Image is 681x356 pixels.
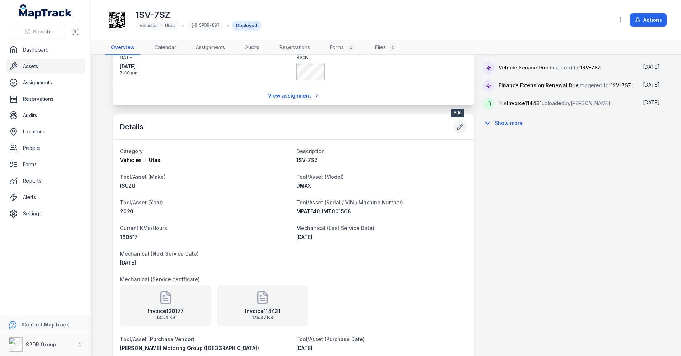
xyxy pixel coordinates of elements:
span: Search [33,28,50,35]
span: Invoice114431 [507,100,542,106]
span: 134.4 KB [148,315,184,320]
span: [DATE] [296,345,312,351]
time: 27/04/2025, 7:30:00 pm [120,63,291,76]
a: View assignment [263,89,324,103]
span: DMAX [296,183,311,189]
time: 17/12/2024, 10:45:41 am [643,99,660,105]
span: triggered for [499,82,631,88]
span: MPATF40JMT001568 [296,208,351,214]
a: Audits [239,40,265,55]
span: [DATE] [120,63,291,70]
a: Overview [105,40,140,55]
span: Description [296,148,325,154]
span: Edit [451,109,464,117]
span: Mechanical (Next Service Date) [120,251,199,257]
span: 1SV-7SZ [580,64,601,70]
time: 09/04/2025, 7:30:00 pm [296,234,312,240]
time: 01/12/2020, 6:30:00 pm [296,345,312,351]
a: Reservations [6,92,85,106]
span: [DATE] [643,64,660,70]
span: [DATE] [643,82,660,88]
a: Forms [6,157,85,172]
strong: Invoice120177 [148,308,184,315]
span: DATE [120,54,132,61]
a: Reports [6,174,85,188]
span: [DATE] [120,260,136,266]
span: [PERSON_NAME] Motoring Group ([GEOGRAPHIC_DATA]) [120,345,259,351]
div: 5 [389,43,397,52]
a: Alerts [6,190,85,204]
span: SIGN [296,54,309,61]
a: Calendar [149,40,182,55]
span: File uploaded by [PERSON_NAME] [499,100,610,106]
span: Vehicles [120,157,142,164]
span: 7:30 pm [120,70,291,76]
span: Category [120,148,143,154]
span: Current KMs/Hours [120,225,167,231]
time: 09/10/2025, 6:30:00 pm [120,260,136,266]
div: SPDR-897 [187,21,224,31]
a: Forms0 [324,40,361,55]
a: Locations [6,125,85,139]
a: Dashboard [6,43,85,57]
span: 160517 [120,234,138,240]
span: Tool/Asset (Serial / VIN / Machine Number) [296,199,403,205]
div: Deployed [232,21,261,31]
span: Tool/Asset (Year) [120,199,163,205]
a: People [6,141,85,155]
button: Show more [483,116,527,131]
a: Finance Extension Renewal Due [499,82,579,89]
a: Assignments [190,40,231,55]
a: Audits [6,108,85,122]
span: 1SV-7SZ [296,157,318,163]
a: Assignments [6,75,85,90]
strong: Contact MapTrack [22,321,69,328]
a: MapTrack [19,4,72,19]
span: [DATE] [643,99,660,105]
span: [DATE] [296,234,312,240]
button: Actions [630,13,667,27]
span: ISUZU [120,183,135,189]
div: 0 [347,43,355,52]
button: Search [9,25,66,38]
span: 2020 [120,208,134,214]
strong: Invoice114431 [245,308,280,315]
h1: 1SV-7SZ [135,9,261,21]
span: Mechanical (Service certificate) [120,276,200,282]
time: 26/02/2025, 7:40:00 am [643,64,660,70]
span: triggered for [499,64,601,70]
span: Utes [165,23,175,28]
span: 175.37 KB [245,315,280,320]
a: Files5 [369,40,403,55]
time: 31/12/2024, 6:30:02 pm [643,82,660,88]
span: Vehicles [140,23,158,28]
a: Assets [6,59,85,73]
span: Tool/Asset (Model) [296,174,344,180]
span: Utes [149,157,160,164]
a: Vehicle Service Due [499,64,549,71]
span: Tool/Asset (Purchase Vendor) [120,336,194,342]
span: 1SV-7SZ [610,82,631,88]
h2: Details [120,122,144,132]
a: Reservations [274,40,316,55]
span: Tool/Asset (Make) [120,174,166,180]
span: Tool/Asset (Purchase Date) [296,336,365,342]
a: Settings [6,206,85,221]
strong: SPDR Group [26,341,56,347]
span: Mechanical (Last Service Date) [296,225,374,231]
